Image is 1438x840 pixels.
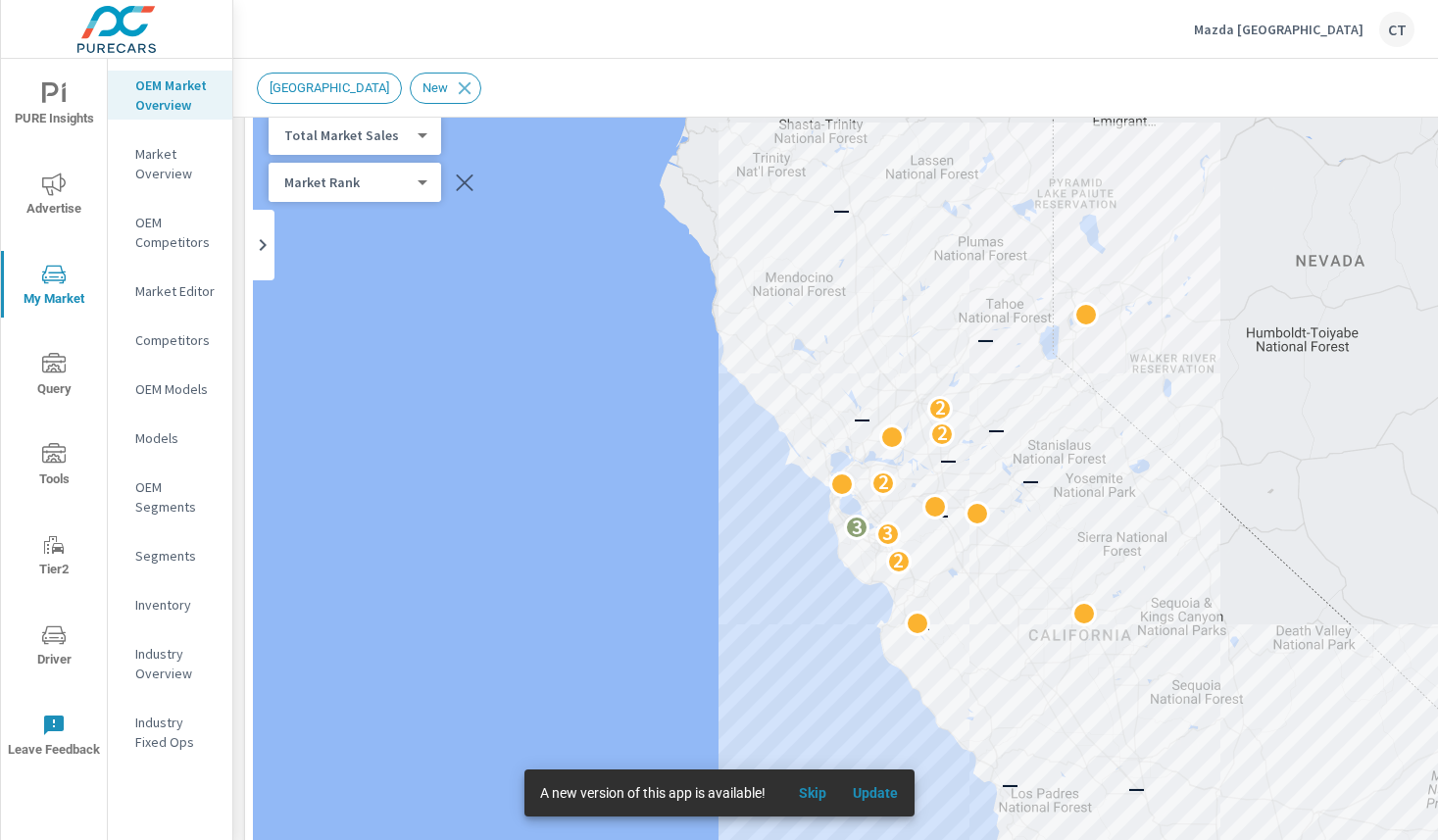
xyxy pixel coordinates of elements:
[854,408,870,431] p: —
[7,82,101,130] span: PURE Insights
[914,617,930,640] p: —
[284,173,410,191] p: Market Rank
[135,144,217,183] p: Market Overview
[852,784,899,802] span: Update
[878,470,889,494] p: 2
[935,396,946,420] p: 2
[410,73,481,104] div: New
[1,59,107,780] div: nav menu
[940,449,957,472] p: —
[7,353,101,401] span: Query
[135,644,217,683] p: Industry Overview
[977,328,994,352] p: —
[882,521,893,545] p: 3
[135,477,217,517] p: OEM Segments
[108,276,232,306] div: Market Editor
[135,428,217,448] p: Models
[108,708,232,757] div: Industry Fixed Ops
[135,330,217,350] p: Competitors
[135,281,217,301] p: Market Editor
[781,777,844,809] button: Skip
[269,126,425,145] div: Total Market Sales
[988,419,1005,442] p: —
[135,713,217,752] p: Industry Fixed Ops
[1128,777,1145,801] p: —
[135,379,217,399] p: OEM Models
[108,423,232,453] div: Models
[108,71,232,120] div: OEM Market Overview
[108,541,232,570] div: Segments
[284,126,410,144] p: Total Market Sales
[135,546,217,566] p: Segments
[789,784,836,802] span: Skip
[886,427,903,451] p: —
[135,595,217,615] p: Inventory
[269,173,425,192] div: Total Market Sales
[7,173,101,221] span: Advertise
[1194,21,1364,38] p: Mazda [GEOGRAPHIC_DATA]
[108,139,232,188] div: Market Overview
[108,590,232,619] div: Inventory
[1379,12,1414,47] div: CT
[135,213,217,252] p: OEM Competitors
[7,443,101,491] span: Tools
[108,208,232,257] div: OEM Competitors
[7,623,101,671] span: Driver
[844,777,907,809] button: Update
[7,714,101,762] span: Leave Feedback
[852,516,863,539] p: 3
[258,80,401,95] span: [GEOGRAPHIC_DATA]
[108,639,232,688] div: Industry Overview
[1022,469,1039,493] p: —
[7,263,101,311] span: My Market
[108,374,232,404] div: OEM Models
[893,549,904,572] p: 2
[108,325,232,355] div: Competitors
[932,504,949,527] p: —
[411,80,460,95] span: New
[135,75,217,115] p: OEM Market Overview
[1002,773,1018,797] p: —
[108,472,232,521] div: OEM Segments
[540,785,766,801] span: A new version of this app is available!
[833,199,850,222] p: —
[937,421,948,445] p: 2
[7,533,101,581] span: Tier2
